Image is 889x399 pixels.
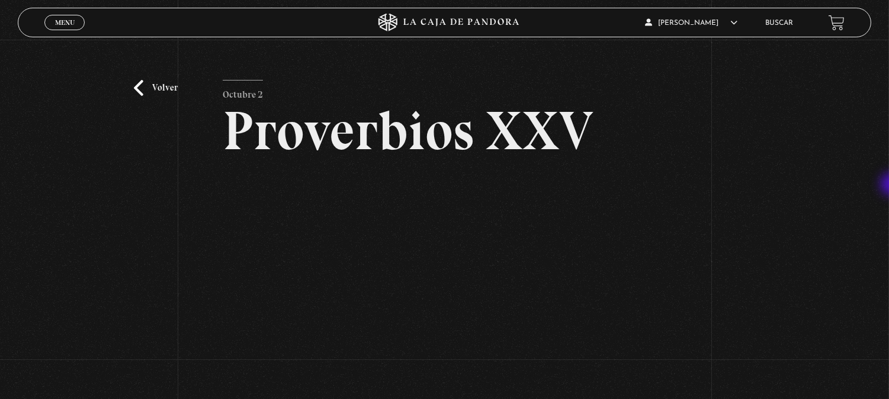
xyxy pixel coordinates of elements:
span: Cerrar [51,29,79,37]
p: Octubre 2 [223,80,263,104]
span: Menu [55,19,75,26]
span: [PERSON_NAME] [645,20,737,27]
a: Buscar [765,20,793,27]
h2: Proverbios XXV [223,104,666,158]
a: Volver [134,80,178,96]
a: View your shopping cart [829,15,845,31]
